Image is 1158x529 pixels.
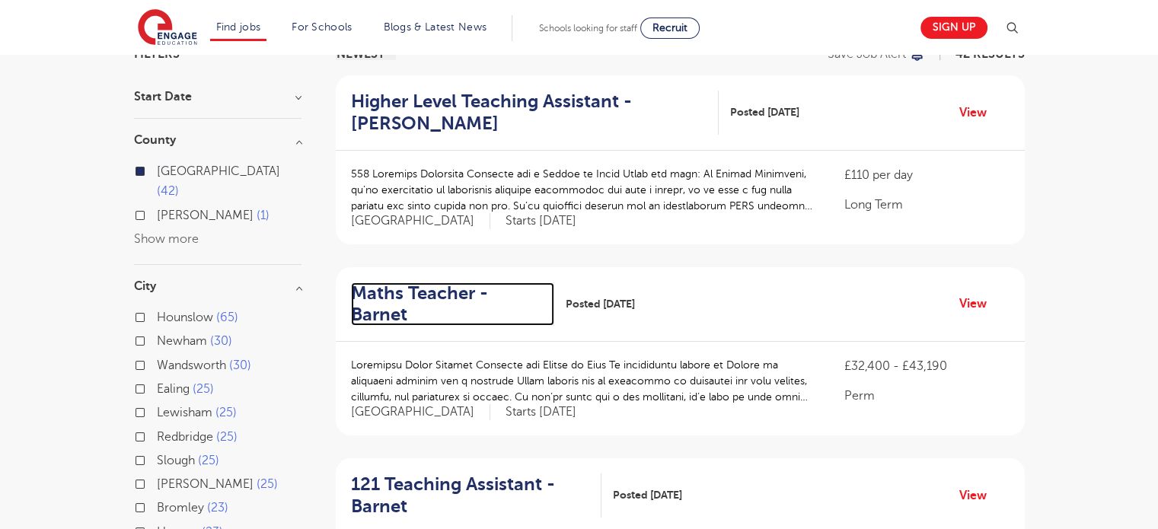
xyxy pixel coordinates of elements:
[539,23,637,33] span: Schools looking for staff
[257,209,270,222] span: 1
[506,404,576,420] p: Starts [DATE]
[959,294,998,314] a: View
[351,282,542,327] h2: Maths Teacher - Barnet
[157,184,179,198] span: 42
[157,501,204,515] span: Bromley
[351,473,589,518] h2: 121 Teaching Assistant - Barnet
[157,501,167,511] input: Bromley 23
[138,9,197,47] img: Engage Education
[198,454,219,467] span: 25
[844,387,1009,405] p: Perm
[828,48,906,60] p: Save job alert
[229,359,251,372] span: 30
[959,486,998,505] a: View
[351,166,815,214] p: 558 Loremips Dolorsita Consecte adi e Seddoe te Incid Utlab etd magn: Al Enimad Minimveni, qu’no ...
[613,487,682,503] span: Posted [DATE]
[134,91,301,103] h3: Start Date
[351,91,707,135] h2: Higher Level Teaching Assistant - [PERSON_NAME]
[157,164,280,178] span: [GEOGRAPHIC_DATA]
[384,21,487,33] a: Blogs & Latest News
[828,48,926,60] button: Save job alert
[351,282,554,327] a: Maths Teacher - Barnet
[844,166,1009,184] p: £110 per day
[351,473,601,518] a: 121 Teaching Assistant - Barnet
[844,357,1009,375] p: £32,400 - £43,190
[207,501,228,515] span: 23
[193,382,214,396] span: 25
[157,477,167,487] input: [PERSON_NAME] 25
[216,311,238,324] span: 65
[844,196,1009,214] p: Long Term
[157,311,213,324] span: Hounslow
[157,477,254,491] span: [PERSON_NAME]
[506,213,576,229] p: Starts [DATE]
[157,430,167,440] input: Redbridge 25
[210,334,232,348] span: 30
[730,104,799,120] span: Posted [DATE]
[157,164,167,174] input: [GEOGRAPHIC_DATA] 42
[157,359,167,368] input: Wandsworth 30
[351,91,719,135] a: Higher Level Teaching Assistant - [PERSON_NAME]
[157,406,212,419] span: Lewisham
[157,334,207,348] span: Newham
[134,232,199,246] button: Show more
[157,406,167,416] input: Lewisham 25
[292,21,352,33] a: For Schools
[157,334,167,344] input: Newham 30
[134,134,301,146] h3: County
[134,48,180,60] span: Filters
[134,280,301,292] h3: City
[157,430,213,444] span: Redbridge
[257,477,278,491] span: 25
[157,454,195,467] span: Slough
[920,17,987,39] a: Sign up
[157,209,254,222] span: [PERSON_NAME]
[640,18,700,39] a: Recruit
[351,357,815,405] p: Loremipsu Dolor Sitamet Consecte adi Elitse do Eius Te incididuntu labore et Dolore ma aliquaeni ...
[652,22,687,33] span: Recruit
[157,382,190,396] span: Ealing
[157,311,167,320] input: Hounslow 65
[959,103,998,123] a: View
[157,359,226,372] span: Wandsworth
[157,382,167,392] input: Ealing 25
[215,406,237,419] span: 25
[216,21,261,33] a: Find jobs
[351,404,490,420] span: [GEOGRAPHIC_DATA]
[351,213,490,229] span: [GEOGRAPHIC_DATA]
[157,209,167,218] input: [PERSON_NAME] 1
[216,430,238,444] span: 25
[566,296,635,312] span: Posted [DATE]
[157,454,167,464] input: Slough 25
